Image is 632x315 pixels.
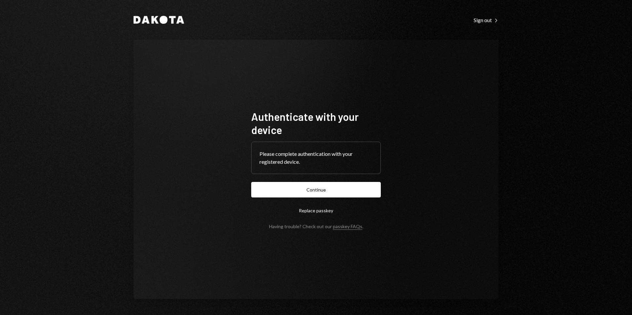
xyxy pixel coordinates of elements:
[269,224,363,229] div: Having trouble? Check out our .
[474,16,498,23] a: Sign out
[251,203,381,218] button: Replace passkey
[259,150,373,166] div: Please complete authentication with your registered device.
[333,224,362,230] a: passkey FAQs
[251,110,381,136] h1: Authenticate with your device
[474,17,498,23] div: Sign out
[251,182,381,197] button: Continue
